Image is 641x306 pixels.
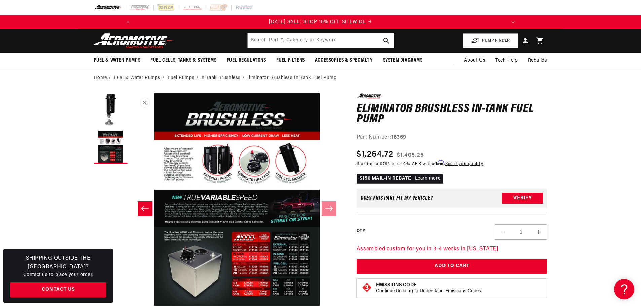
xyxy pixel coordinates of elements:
[357,228,365,234] label: QTY
[10,282,106,298] a: Contact Us
[380,162,387,166] span: $79
[222,53,271,69] summary: Fuel Regulators
[94,74,107,82] a: Home
[379,33,394,48] button: search button
[276,57,305,64] span: Fuel Filters
[94,93,128,127] button: Load image 1 in gallery view
[378,53,428,69] summary: System Diagrams
[121,15,135,29] button: Translation missing: en.sections.announcements.previous_announcement
[94,130,128,164] button: Load image 2 in gallery view
[528,57,547,64] span: Rebuilds
[310,53,378,69] summary: Accessories & Specialty
[200,74,246,82] li: In-Tank Brushless
[91,33,175,49] img: Aeromotive
[361,195,433,201] div: Does This part fit My vehicle?
[271,53,310,69] summary: Fuel Filters
[357,245,547,254] p: Assembled custom for you in 3-4 weeks in [US_STATE]
[322,201,336,216] button: Slide right
[523,53,553,69] summary: Rebuilds
[495,57,518,64] span: Tech Help
[459,53,490,69] a: About Us
[506,15,520,29] button: Translation missing: en.sections.announcements.next_announcement
[391,135,406,140] strong: 18369
[145,53,221,69] summary: Fuel Cells, Tanks & Systems
[432,160,444,165] span: Affirm
[227,57,266,64] span: Fuel Regulators
[357,161,483,167] p: Starting at /mo or 0% APR with .
[77,15,564,29] slideshow-component: Translation missing: en.sections.announcements.announcement_bar
[150,57,216,64] span: Fuel Cells, Tanks & Systems
[383,57,423,64] span: System Diagrams
[415,176,441,181] a: Learn more
[168,74,194,82] a: Fuel Pumps
[464,58,485,63] span: About Us
[376,288,481,294] p: Continue Reading to Understand Emissions Codes
[376,282,417,288] strong: Emissions Code
[357,259,547,274] button: Add to Cart
[463,33,518,48] button: PUMP FINDER
[357,104,547,125] h1: Eliminator Brushless In-Tank Fuel Pump
[248,33,394,48] input: Search by Part Number, Category or Keyword
[502,193,543,204] button: Verify
[357,133,547,142] div: Part Number:
[10,271,106,279] p: Contact us to place your order.
[138,201,152,216] button: Slide left
[362,282,372,293] img: Emissions code
[246,74,337,82] li: Eliminator Brushless In-Tank Fuel Pump
[357,174,443,184] p: $150 MAIL-IN REBATE
[269,19,366,25] span: [DATE] SALE: SHOP 10% OFF SITEWIDE
[94,74,547,82] nav: breadcrumbs
[357,148,394,161] span: $1,264.72
[445,162,483,166] a: See if you qualify - Learn more about Affirm Financing (opens in modal)
[397,151,424,159] s: $1,405.25
[315,57,373,64] span: Accessories & Specialty
[376,282,481,294] button: Emissions CodeContinue Reading to Understand Emissions Codes
[10,254,106,271] h3: Shipping Outside the [GEOGRAPHIC_DATA]?
[94,57,141,64] span: Fuel & Water Pumps
[135,18,506,26] a: [DATE] SALE: SHOP 10% OFF SITEWIDE
[490,53,523,69] summary: Tech Help
[135,18,506,26] div: Announcement
[114,74,161,82] a: Fuel & Water Pumps
[89,53,146,69] summary: Fuel & Water Pumps
[135,18,506,26] div: 1 of 3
